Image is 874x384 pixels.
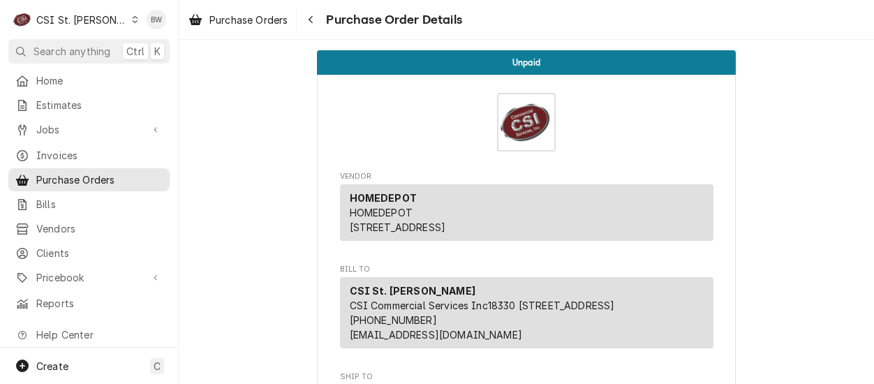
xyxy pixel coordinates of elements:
[8,144,170,167] a: Invoices
[36,296,163,311] span: Reports
[322,10,462,29] span: Purchase Order Details
[154,44,161,59] span: K
[36,360,68,372] span: Create
[209,13,288,27] span: Purchase Orders
[340,371,713,383] span: Ship To
[340,277,713,354] div: Bill To
[350,300,615,311] span: CSI Commercial Services Inc18330 [STREET_ADDRESS]
[317,50,736,75] div: Status
[147,10,166,29] div: BW
[36,197,163,212] span: Bills
[8,94,170,117] a: Estimates
[183,8,293,31] a: Purchase Orders
[36,221,163,236] span: Vendors
[36,122,142,137] span: Jobs
[36,270,142,285] span: Pricebook
[147,10,166,29] div: Brad Wicks's Avatar
[8,39,170,64] button: Search anythingCtrlK
[36,327,161,342] span: Help Center
[8,266,170,289] a: Go to Pricebook
[497,93,556,152] img: Logo
[350,285,475,297] strong: CSI St. [PERSON_NAME]
[8,292,170,315] a: Reports
[350,314,437,326] a: [PHONE_NUMBER]
[8,118,170,141] a: Go to Jobs
[340,264,713,355] div: Purchase Order Bill To
[350,192,417,204] strong: HOMEDEPOT
[8,193,170,216] a: Bills
[340,264,713,275] span: Bill To
[8,242,170,265] a: Clients
[13,10,32,29] div: C
[8,323,170,346] a: Go to Help Center
[154,359,161,374] span: C
[126,44,145,59] span: Ctrl
[36,172,163,187] span: Purchase Orders
[350,329,522,341] a: [EMAIL_ADDRESS][DOMAIN_NAME]
[340,171,713,182] span: Vendor
[299,8,322,31] button: Navigate back
[8,69,170,92] a: Home
[340,171,713,247] div: Purchase Order Vendor
[13,10,32,29] div: CSI St. Louis's Avatar
[36,98,163,112] span: Estimates
[36,73,163,88] span: Home
[36,13,127,27] div: CSI St. [PERSON_NAME]
[340,184,713,241] div: Vendor
[36,148,163,163] span: Invoices
[8,217,170,240] a: Vendors
[350,207,446,233] span: HOMEDEPOT [STREET_ADDRESS]
[36,246,163,260] span: Clients
[340,184,713,246] div: Vendor
[34,44,110,59] span: Search anything
[512,58,540,67] span: Unpaid
[8,168,170,191] a: Purchase Orders
[340,277,713,348] div: Bill To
